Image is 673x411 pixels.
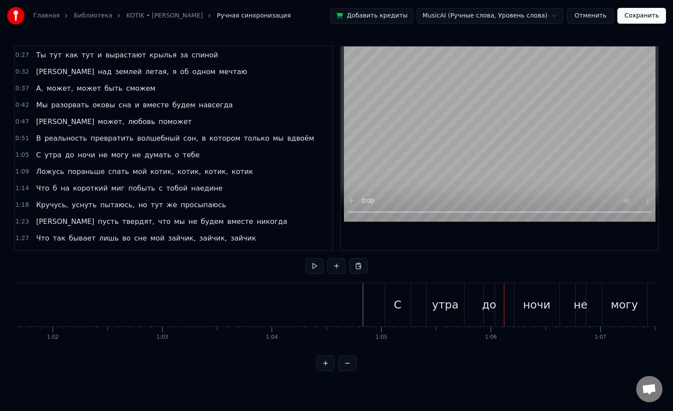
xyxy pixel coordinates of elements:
span: 1:09 [15,167,29,176]
span: так [52,233,67,243]
span: быть [103,83,123,93]
span: как [64,50,79,60]
span: зайчик, [198,233,228,243]
div: 1:04 [266,334,278,341]
span: [PERSON_NAME] [35,216,95,227]
span: до [64,150,75,160]
span: 1:18 [15,201,29,209]
span: котик, [177,167,202,177]
button: Сохранить [617,8,666,24]
span: могу [110,150,130,160]
span: котик, [149,167,175,177]
span: же [166,200,178,210]
span: тут [49,50,63,60]
span: вместе [142,100,170,110]
span: короткий [72,183,109,193]
span: мы [173,216,186,227]
span: Ты [35,50,46,60]
span: сне [133,233,148,243]
span: просыпаюсь [180,200,227,210]
span: Но [35,250,46,260]
span: об [179,67,190,77]
span: только [243,133,270,143]
span: любовь [127,117,156,127]
span: В [35,133,42,143]
span: сон, [182,133,199,143]
span: о [174,150,180,160]
span: моря [175,250,195,260]
span: пытаюсь, [99,200,136,210]
div: не [574,297,588,313]
div: 1:07 [595,334,606,341]
span: крылья [149,50,177,60]
span: лишь [98,233,120,243]
span: С [35,150,42,160]
span: 0:37 [15,84,29,93]
span: 1:05 [15,151,29,159]
span: я [171,67,177,77]
span: что [157,216,172,227]
div: С [394,297,401,313]
span: пораньше [67,167,106,177]
span: 0:42 [15,101,29,110]
span: но [138,200,148,210]
span: сна [118,100,132,110]
a: Открытый чат [636,376,662,402]
span: и [134,100,140,110]
span: мы [272,133,285,143]
span: мой [149,233,165,243]
span: может, [46,83,74,93]
span: 1:23 [15,217,29,226]
a: KOTIK • [PERSON_NAME] [126,11,203,20]
span: котик [231,167,254,177]
span: утра [44,150,63,160]
span: превратить [90,133,135,143]
span: может [76,83,102,93]
div: ночи [523,297,551,313]
div: могу [611,297,638,313]
span: сможем [125,83,156,93]
span: тебя, [65,250,86,260]
span: 0:27 [15,51,29,60]
span: будем [171,100,196,110]
span: Ложусь [35,167,65,177]
span: котик, [204,167,229,177]
img: youka [7,7,25,25]
span: поможет [158,117,193,127]
span: никогда [256,216,288,227]
span: спиной [191,50,219,60]
span: ночи [77,150,96,160]
span: б [52,183,58,193]
span: зайчик [230,233,257,243]
span: на [60,183,70,193]
span: Что [35,183,50,193]
span: спать [107,167,130,177]
span: [PERSON_NAME] [35,117,95,127]
div: 1:05 [375,334,387,341]
span: 0:51 [15,134,29,143]
span: А, [35,83,44,93]
span: 1:14 [15,184,29,193]
span: разорвать [50,100,90,110]
span: Мы [35,100,48,110]
span: навсегда [198,100,234,110]
span: тобой [165,183,188,193]
span: [PERSON_NAME] [35,67,95,77]
span: уснуть [71,200,98,210]
span: вырастают [105,50,147,60]
span: котором [209,133,241,143]
span: оковы [92,100,116,110]
span: может, [97,117,125,127]
span: не [131,150,142,160]
nav: breadcrumb [33,11,291,20]
div: 1:06 [485,334,497,341]
span: тебе [182,150,201,160]
span: вместе [227,216,254,227]
span: с [158,183,163,193]
span: и [96,50,103,60]
span: землей [114,67,143,77]
span: в [201,133,206,143]
span: для [48,250,64,260]
button: Добавить кредиты [330,8,413,24]
span: 1:27 [15,234,29,243]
